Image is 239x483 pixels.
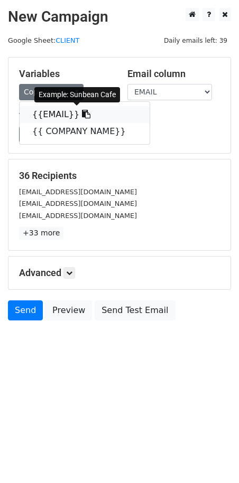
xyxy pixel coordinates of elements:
[56,36,79,44] a: CLIENT
[8,300,43,320] a: Send
[20,106,150,123] a: {{EMAIL}}
[19,212,137,220] small: [EMAIL_ADDRESS][DOMAIN_NAME]
[19,267,220,279] h5: Advanced
[186,432,239,483] iframe: Chat Widget
[127,68,220,80] h5: Email column
[34,87,120,102] div: Example: Sunbean Cafe
[160,35,231,46] span: Daily emails left: 39
[20,123,150,140] a: {{ COMPANY NAME}}
[19,226,63,240] a: +33 more
[19,170,220,182] h5: 36 Recipients
[19,188,137,196] small: [EMAIL_ADDRESS][DOMAIN_NAME]
[95,300,175,320] a: Send Test Email
[8,36,79,44] small: Google Sheet:
[160,36,231,44] a: Daily emails left: 39
[8,8,231,26] h2: New Campaign
[19,200,137,207] small: [EMAIL_ADDRESS][DOMAIN_NAME]
[19,84,84,100] a: Copy/paste...
[45,300,92,320] a: Preview
[19,68,112,80] h5: Variables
